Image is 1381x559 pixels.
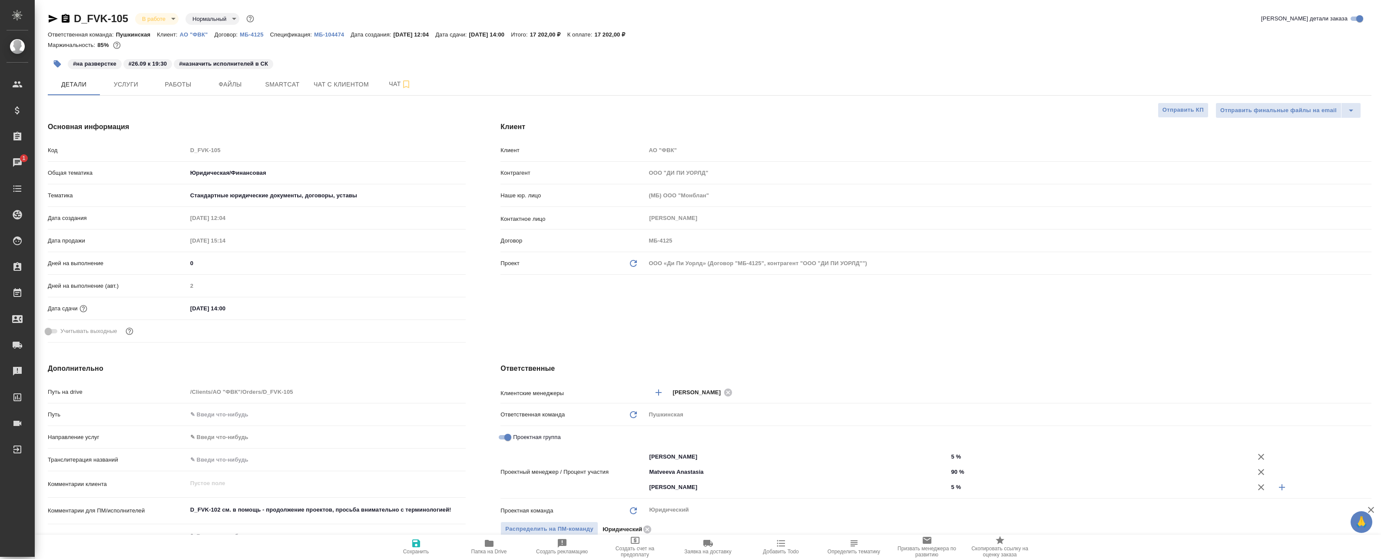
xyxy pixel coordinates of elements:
p: Проект [500,259,520,268]
span: Заявка на доставку [684,549,731,555]
input: ✎ Введи что-нибудь [187,257,466,270]
span: Детали [53,79,95,90]
span: [PERSON_NAME] детали заказа [1261,14,1348,23]
p: 85% [97,42,111,48]
a: АО "ФВК" [180,30,215,38]
p: Маржинальность: [48,42,97,48]
a: D_FVK-105 [74,13,128,24]
h4: Дополнительно [48,363,466,374]
span: Скопировать ссылку на оценку заказа [969,546,1031,558]
button: Open [943,486,945,488]
p: Комментарии для КМ [48,533,187,542]
button: Добавить [1272,477,1292,498]
p: Путь на drive [48,388,187,396]
span: Работы [157,79,199,90]
p: Итого: [511,31,530,38]
button: Скопировать ссылку для ЯМессенджера [48,13,58,24]
p: Комментарии для ПМ/исполнителей [48,506,187,515]
input: ✎ Введи что-нибудь [187,408,466,421]
p: Договор [500,236,646,245]
div: ✎ Введи что-нибудь [187,430,466,445]
svg: Подписаться [401,79,411,90]
button: Нормальный [190,15,229,23]
span: 26.09 к 19:30 [123,60,173,67]
button: Скопировать ссылку на оценку заказа [964,535,1037,559]
span: Распределить на ПМ-команду [505,524,593,534]
input: ✎ Введи что-нибудь [187,302,263,315]
p: Клиент [500,146,646,155]
p: [DATE] 14:00 [469,31,511,38]
button: Заявка на доставку [672,535,745,559]
span: Проектная группа [513,433,560,442]
button: Open [943,471,945,473]
button: Распределить на ПМ-команду [500,522,598,537]
input: ✎ Введи что-нибудь [948,450,1250,463]
input: ✎ Введи что-нибудь [948,481,1250,493]
p: 17 202,00 ₽ [594,31,632,38]
button: Отправить КП [1158,103,1209,118]
span: Файлы [209,79,251,90]
button: Определить тематику [818,535,891,559]
button: Если добавить услуги и заполнить их объемом, то дата рассчитается автоматически [78,303,89,314]
input: Пустое поле [187,234,263,247]
button: Отправить финальные файлы на email [1215,103,1341,118]
div: Юридическая/Финансовая [187,166,466,180]
button: Добавить тэг [48,54,67,73]
p: Путь [48,410,187,419]
p: Пушкинская [116,31,157,38]
h4: Ответственные [500,363,1371,374]
input: Пустое поле [646,234,1371,247]
p: [DATE] 12:04 [394,31,436,38]
span: Определить тематику [828,549,880,555]
p: МБ-4125 [240,31,270,38]
span: на разверстке [67,60,123,67]
input: Пустое поле [187,212,263,224]
input: Пустое поле [646,166,1371,179]
p: Юридический [603,525,642,534]
p: МБ-104474 [314,31,351,38]
span: Добавить Todo [763,549,798,555]
p: Дней на выполнение [48,259,187,268]
div: В работе [185,13,239,25]
p: Дней на выполнение (авт.) [48,282,187,290]
input: ✎ Введи что-нибудь [948,466,1250,478]
span: Призвать менеджера по развитию [896,546,958,558]
p: Общая тематика [48,169,187,177]
input: Пустое поле [187,386,466,398]
div: ООО «Ди Пи Уорлд» (Договор "МБ-4125", контрагент "ООО "ДИ ПИ УОРЛД"") [646,256,1371,271]
input: Пустое поле [646,189,1371,202]
span: В заказе уже есть ответственный ПМ или ПМ группа [500,522,598,537]
span: Чат [379,79,421,90]
p: Дата сдачи [48,304,78,313]
button: Создать счет на предоплату [599,535,672,559]
a: 1 [2,152,33,173]
button: Добавить Todo [745,535,818,559]
p: Контактное лицо [500,215,646,223]
button: Призвать менеджера по развитию [891,535,964,559]
p: Проектный менеджер / Процент участия [500,468,646,476]
button: Open [1367,392,1368,393]
span: Smartcat [262,79,303,90]
span: [PERSON_NAME] [672,388,726,397]
p: Спецификация: [270,31,314,38]
input: ✎ Введи что-нибудь [187,453,466,466]
button: В работе [139,15,168,23]
input: Пустое поле [187,279,466,292]
button: 🙏 [1351,511,1372,533]
p: Направление услуг [48,433,187,442]
p: Договор: [214,31,240,38]
button: Папка на Drive [453,535,526,559]
span: Чат с клиентом [314,79,369,90]
p: Дата создания [48,214,187,223]
span: 1 [17,154,30,163]
p: Проектная команда [500,506,553,515]
p: Клиентские менеджеры [500,389,646,398]
button: 2103.48 RUB; [111,40,123,51]
p: 17 202,00 ₽ [530,31,567,38]
div: split button [1215,103,1361,118]
button: Выбери, если сб и вс нужно считать рабочими днями для выполнения заказа. [124,326,135,337]
p: #26.09 к 19:30 [129,60,167,68]
span: Сохранить [403,549,429,555]
div: [PERSON_NAME] [672,387,735,398]
span: Создать счет на предоплату [604,546,666,558]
